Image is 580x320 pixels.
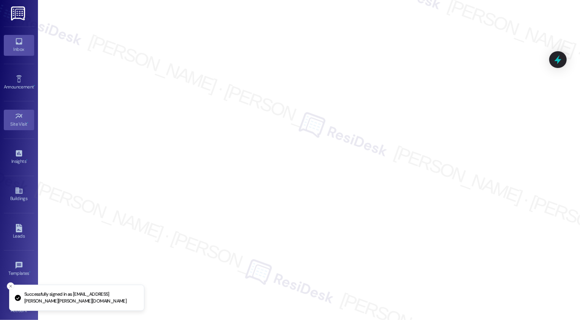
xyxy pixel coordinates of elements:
a: Insights • [4,147,34,167]
p: Successfully signed in as [EMAIL_ADDRESS][PERSON_NAME][PERSON_NAME][DOMAIN_NAME] [24,291,138,304]
span: • [29,270,30,275]
button: Close toast [7,282,14,290]
a: Templates • [4,259,34,279]
a: Inbox [4,35,34,55]
span: • [27,120,28,126]
img: ResiDesk Logo [11,6,27,20]
span: • [34,83,35,88]
a: Buildings [4,184,34,205]
a: Account [4,296,34,317]
a: Site Visit • [4,110,34,130]
span: • [26,158,27,163]
a: Leads [4,222,34,242]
